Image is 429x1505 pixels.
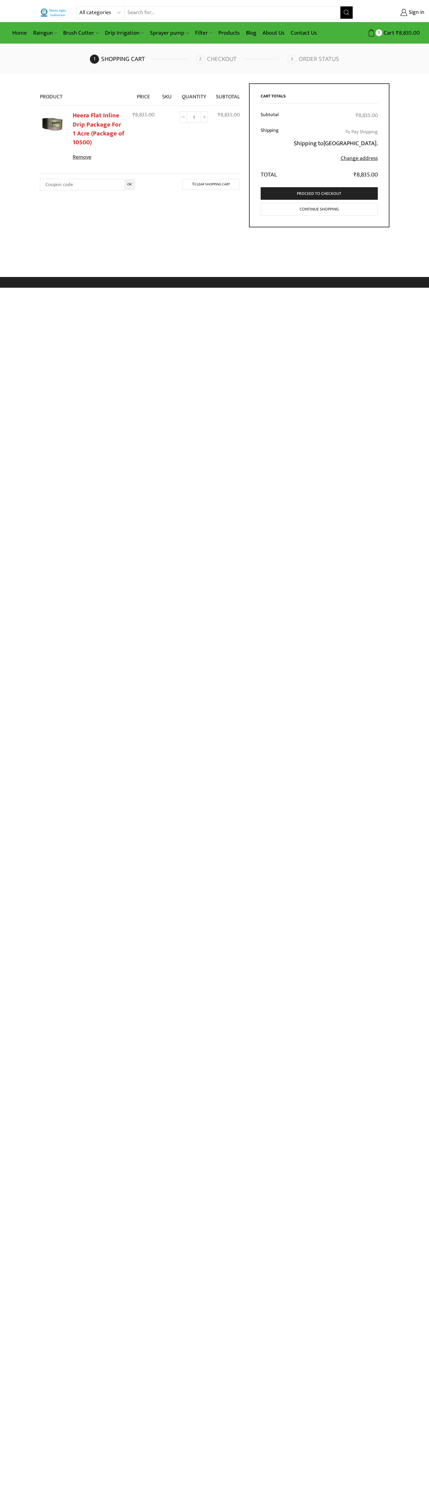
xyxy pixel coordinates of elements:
button: Search button [340,6,353,19]
a: About Us [259,26,288,40]
th: Total [261,166,284,180]
a: Checkout [196,55,286,64]
bdi: 8,835.00 [354,170,378,180]
a: Sprayer pump [147,26,192,40]
th: Shipping [261,123,284,166]
img: Flat Inline [40,112,64,137]
a: Products [215,26,243,40]
input: Coupon code [40,179,135,190]
bdi: 8,835.00 [132,110,155,119]
a: Home [9,26,30,40]
p: Shipping to . [288,138,378,148]
a: Continue shopping [261,203,378,216]
a: Brush Cutter [60,26,102,40]
input: Product quantity [187,111,201,123]
a: Heera Flat Inline Drip Package For 1 Acre (Package of 10500) [73,110,124,148]
span: ₹ [396,28,399,38]
span: ₹ [354,170,357,180]
th: SKU [159,83,176,105]
a: Raingun [30,26,60,40]
a: Drip Irrigation [102,26,147,40]
span: ₹ [132,110,135,119]
bdi: 8,835.00 [396,28,420,38]
th: Quantity [176,83,212,105]
a: 1 Cart ₹8,835.00 [359,27,420,39]
th: Product [40,83,129,105]
span: Sign in [407,9,424,17]
a: Blog [243,26,259,40]
a: Clear shopping cart [182,179,240,190]
a: Filter [192,26,215,40]
a: Proceed to checkout [261,187,378,200]
strong: [GEOGRAPHIC_DATA] [324,138,377,149]
span: 1 [376,29,382,36]
bdi: 8,835.00 [218,110,240,119]
span: Cart [382,29,394,37]
a: Contact Us [288,26,320,40]
input: Search for... [124,6,340,19]
th: Price [128,83,159,105]
h2: Cart totals [261,94,378,104]
a: Remove [73,154,124,161]
span: ₹ [218,110,220,119]
label: To Pay Shipping [345,127,378,136]
bdi: 8,835.00 [356,111,378,120]
span: ₹ [356,111,358,120]
input: OK [124,179,135,190]
th: Subtotal [261,108,284,123]
a: Sign in [362,7,424,18]
th: Subtotal [212,83,240,105]
a: Change address [341,154,378,163]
